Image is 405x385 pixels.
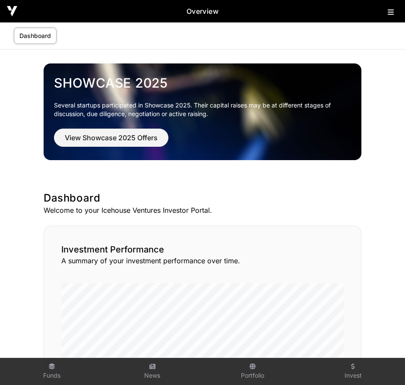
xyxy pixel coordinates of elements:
[54,129,168,147] button: View Showcase 2025 Offers
[44,63,361,160] img: Showcase 2025
[7,6,17,16] img: Icehouse Ventures Logo
[44,205,361,215] p: Welcome to your Icehouse Ventures Investor Portal.
[54,101,344,118] p: Several startups participated in Showcase 2025. Their capital raises may be at different stages o...
[17,6,388,16] h2: Overview
[206,360,300,383] a: Portfolio
[61,243,344,256] h2: Investment Performance
[106,360,199,383] a: News
[65,133,158,143] span: View Showcase 2025 Offers
[54,137,168,146] a: View Showcase 2025 Offers
[61,256,344,266] p: A summary of your investment performance over time.
[307,360,400,383] a: Invest
[54,75,351,91] a: Showcase 2025
[5,360,99,383] a: Funds
[44,191,361,205] h1: Dashboard
[362,344,405,385] iframe: Chat Widget
[14,28,57,44] a: Dashboard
